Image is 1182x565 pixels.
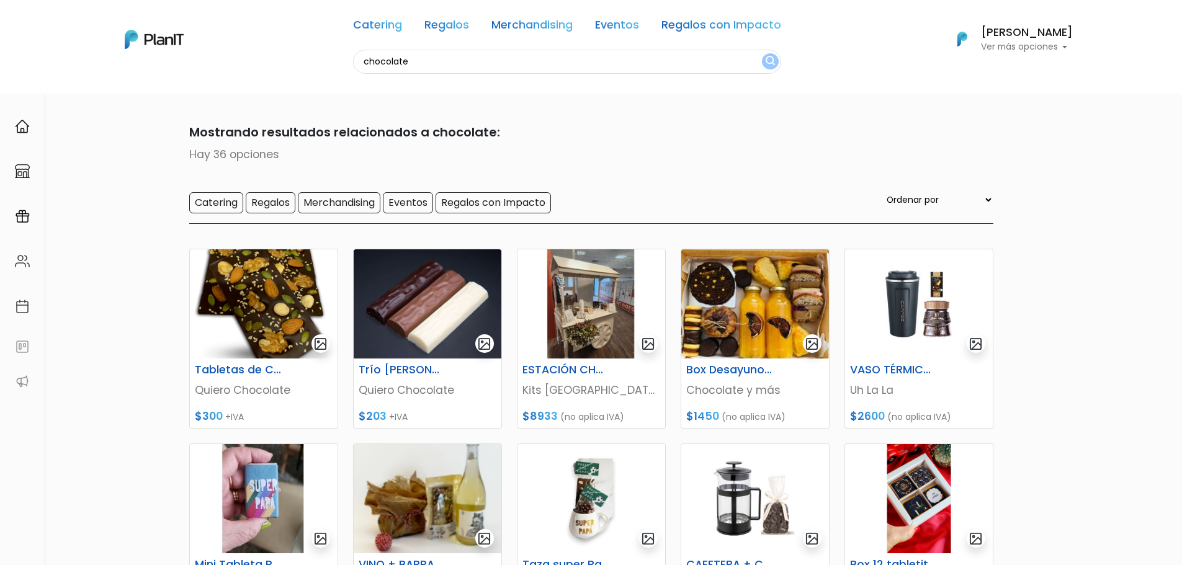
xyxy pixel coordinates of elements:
img: gallery-light [641,532,655,546]
a: Eventos [595,20,639,35]
span: (no aplica IVA) [560,411,624,423]
input: Regalos [246,192,295,213]
img: thumb_image__copia___copia_-Photoroom__40_.jpg [517,444,665,553]
input: Buscá regalos, desayunos, y más [353,50,781,74]
p: Quiero Chocolate [195,382,333,398]
img: gallery-light [641,337,655,351]
span: $300 [195,409,223,424]
p: Kits [GEOGRAPHIC_DATA] [522,382,660,398]
span: +IVA [389,411,408,423]
input: Merchandising [298,192,380,213]
a: Catering [353,20,402,35]
p: Hay 36 opciones [189,146,993,162]
img: calendar-87d922413cdce8b2cf7b7f5f62616a5cf9e4887200fb71536465627b3292af00.svg [15,299,30,314]
a: gallery-light Tabletas de Chocolate con Frutos Secos Quiero Chocolate $300 +IVA [189,249,338,429]
h6: VASO TÉRMICO + CAFÉ [843,363,944,376]
h6: [PERSON_NAME] [981,27,1073,38]
a: gallery-light Box Desayuno / Merienda 10 Chocolate y más $1450 (no aplica IVA) [681,249,830,429]
a: Merchandising [491,20,573,35]
img: search_button-432b6d5273f82d61273b3651a40e1bd1b912527efae98b1b7a1b2c0702e16a8d.svg [766,56,775,68]
img: thumb_tabletas_de_chocolate_con_frutos_secos.png [190,249,338,358]
a: Regalos [424,20,469,35]
p: Chocolate y más [686,382,824,398]
img: thumb_image__copia___copia___copia___copia___copia___copia___copia___copia___copia_-Photoroom__12... [517,249,665,358]
img: gallery-light [313,337,328,351]
span: (no aplica IVA) [722,411,786,423]
img: gallery-light [313,532,328,546]
img: feedback-78b5a0c8f98aac82b08bfc38622c3050aee476f2c9584af64705fc4e61158814.svg [15,339,30,354]
p: Mostrando resultados relacionados a chocolate: [189,123,993,141]
img: gallery-light [969,337,983,351]
input: Regalos con Impacto [436,192,551,213]
button: PlanIt Logo [PERSON_NAME] Ver más opciones [941,23,1073,55]
p: Uh La La [850,382,988,398]
a: gallery-light ESTACIÓN CHURROS Y CHOCOLATE Kits [GEOGRAPHIC_DATA] $8933 (no aplica IVA) [517,249,666,429]
img: PlanIt Logo [949,25,976,53]
a: Regalos con Impacto [661,20,781,35]
img: thumb_PHOTO-2022-03-20-15-04-12.jpg [681,249,829,358]
img: PlanIt Logo [125,30,184,49]
input: Catering [189,192,243,213]
img: thumb_C14F583B-8ACB-4322-A191-B199E8EE9A61.jpeg [681,444,829,553]
img: gallery-light [805,337,819,351]
img: gallery-light [477,532,491,546]
span: $1450 [686,409,719,424]
input: Eventos [383,192,433,213]
h6: Tabletas de Chocolate con Frutos Secos [187,363,289,376]
a: gallery-light VASO TÉRMICO + CAFÉ Uh La La $2600 (no aplica IVA) [844,249,993,429]
a: gallery-light Trío [PERSON_NAME] Quiero Chocolate $203 +IVA [353,249,502,429]
img: partners-52edf745621dab592f3b2c58e3bca9d71375a7ef29c3b500c9f145b62cc070d4.svg [15,374,30,389]
img: home-e721727adea9d79c4d83392d1f703f7f8bce08238fde08b1acbfd93340b81755.svg [15,119,30,134]
img: gallery-light [477,337,491,351]
img: thumb_tableta_chocolate_2.JPG [354,249,501,358]
h6: Trío [PERSON_NAME] [351,363,453,376]
span: (no aplica IVA) [887,411,951,423]
img: campaigns-02234683943229c281be62815700db0a1741e53638e28bf9629b52c665b00959.svg [15,209,30,224]
img: gallery-light [805,532,819,546]
span: $2600 [850,409,885,424]
img: gallery-light [969,532,983,546]
p: Quiero Chocolate [359,382,496,398]
span: +IVA [225,411,244,423]
span: $8933 [522,409,558,424]
img: thumb_Captura_de_pantalla_2025-10-01_120625.png [354,444,501,553]
img: people-662611757002400ad9ed0e3c099ab2801c6687ba6c219adb57efc949bc21e19d.svg [15,254,30,269]
h6: ESTACIÓN CHURROS Y CHOCOLATE [515,363,617,376]
img: marketplace-4ceaa7011d94191e9ded77b95e3339b90024bf715f7c57f8cf31f2d8c509eaba.svg [15,164,30,179]
span: $203 [359,409,387,424]
img: thumb_image-Photoroom__2_.jpg [845,249,993,358]
h6: Box Desayuno / Merienda 10 [679,363,781,376]
img: thumb_Dise%C3%B1o_sin_t%C3%ADtulo_-_2024-11-21T144226.368.png [845,444,993,553]
p: Ver más opciones [981,43,1073,51]
img: thumb_image__copia___copia___copia___copia___copia___copia___copia___copia_-Photoroom__15_.jpg [190,444,338,553]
